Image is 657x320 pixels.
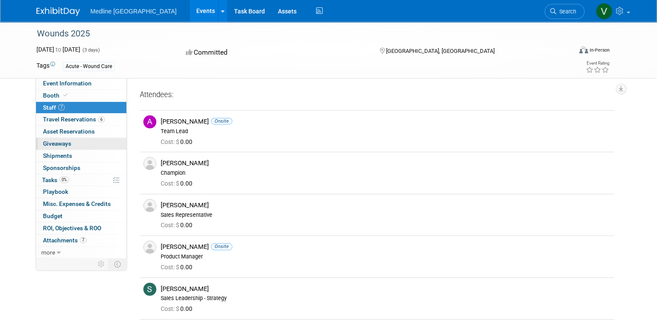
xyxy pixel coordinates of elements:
[43,92,69,99] span: Booth
[140,90,614,101] div: Attendees:
[161,201,611,209] div: [PERSON_NAME]
[143,283,156,296] img: S.jpg
[545,4,584,19] a: Search
[43,164,80,171] span: Sponsorships
[596,3,612,20] img: Vahid Mohammadi
[161,295,611,302] div: Sales Leadership - Strategy
[36,198,126,210] a: Misc. Expenses & Credits
[36,138,126,150] a: Giveaways
[161,264,196,271] span: 0.00
[143,115,156,128] img: A.jpg
[43,188,68,195] span: Playbook
[161,118,611,126] div: [PERSON_NAME]
[43,128,95,135] span: Asset Reservations
[43,140,71,147] span: Giveaways
[36,162,126,174] a: Sponsorships
[556,8,576,15] span: Search
[161,128,611,135] div: Team Lead
[43,225,101,232] span: ROI, Objectives & ROO
[43,237,86,244] span: Attachments
[36,102,126,114] a: Staff7
[36,210,126,222] a: Budget
[36,150,126,162] a: Shipments
[161,159,611,167] div: [PERSON_NAME]
[161,243,611,251] div: [PERSON_NAME]
[36,247,126,258] a: more
[41,249,55,256] span: more
[63,93,68,98] i: Booth reservation complete
[143,199,156,212] img: Associate-Profile-5.png
[143,241,156,254] img: Associate-Profile-5.png
[36,90,126,101] a: Booth
[386,48,495,54] span: [GEOGRAPHIC_DATA], [GEOGRAPHIC_DATA]
[90,8,177,15] span: Medline [GEOGRAPHIC_DATA]
[34,26,561,42] div: Wounds 2025
[43,104,65,111] span: Staff
[183,45,366,60] div: Committed
[161,212,611,219] div: Sales Representative
[36,114,126,125] a: Travel Reservations6
[43,80,92,87] span: Event Information
[161,305,196,312] span: 0.00
[94,258,109,270] td: Personalize Event Tab Strip
[161,285,611,293] div: [PERSON_NAME]
[525,45,610,58] div: Event Format
[161,138,180,145] span: Cost: $
[80,237,86,243] span: 7
[211,118,232,124] span: Onsite
[59,176,69,183] span: 0%
[43,200,111,207] span: Misc. Expenses & Credits
[63,62,115,71] div: Acute - Wound Care
[54,46,63,53] span: to
[586,61,609,65] div: Event Rating
[43,152,72,159] span: Shipments
[36,7,80,16] img: ExhibitDay
[161,180,196,187] span: 0.00
[161,264,180,271] span: Cost: $
[161,222,180,229] span: Cost: $
[36,174,126,186] a: Tasks0%
[36,78,126,89] a: Event Information
[109,258,127,270] td: Toggle Event Tabs
[143,157,156,170] img: Associate-Profile-5.png
[43,116,105,123] span: Travel Reservations
[36,222,126,234] a: ROI, Objectives & ROO
[161,305,180,312] span: Cost: $
[58,104,65,111] span: 7
[211,243,232,250] span: Onsite
[161,170,611,176] div: Champion
[589,47,610,53] div: In-Person
[42,176,69,183] span: Tasks
[161,180,180,187] span: Cost: $
[161,138,196,145] span: 0.00
[82,47,100,53] span: (3 days)
[36,61,55,71] td: Tags
[36,235,126,246] a: Attachments7
[161,222,196,229] span: 0.00
[36,186,126,198] a: Playbook
[161,253,611,260] div: Product Manager
[36,126,126,137] a: Asset Reservations
[98,116,105,123] span: 6
[43,212,63,219] span: Budget
[579,46,588,53] img: Format-Inperson.png
[36,46,80,53] span: [DATE] [DATE]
